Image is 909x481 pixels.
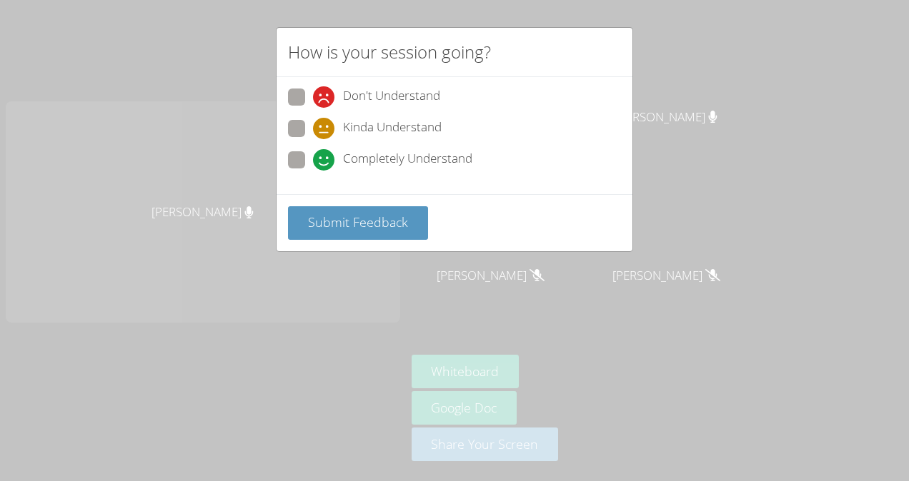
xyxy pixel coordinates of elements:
[343,86,440,108] span: Don't Understand
[308,213,408,231] span: Submit Feedback
[343,118,442,139] span: Kinda Understand
[288,39,491,65] h2: How is your session going?
[288,206,428,240] button: Submit Feedback
[343,149,472,171] span: Completely Understand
